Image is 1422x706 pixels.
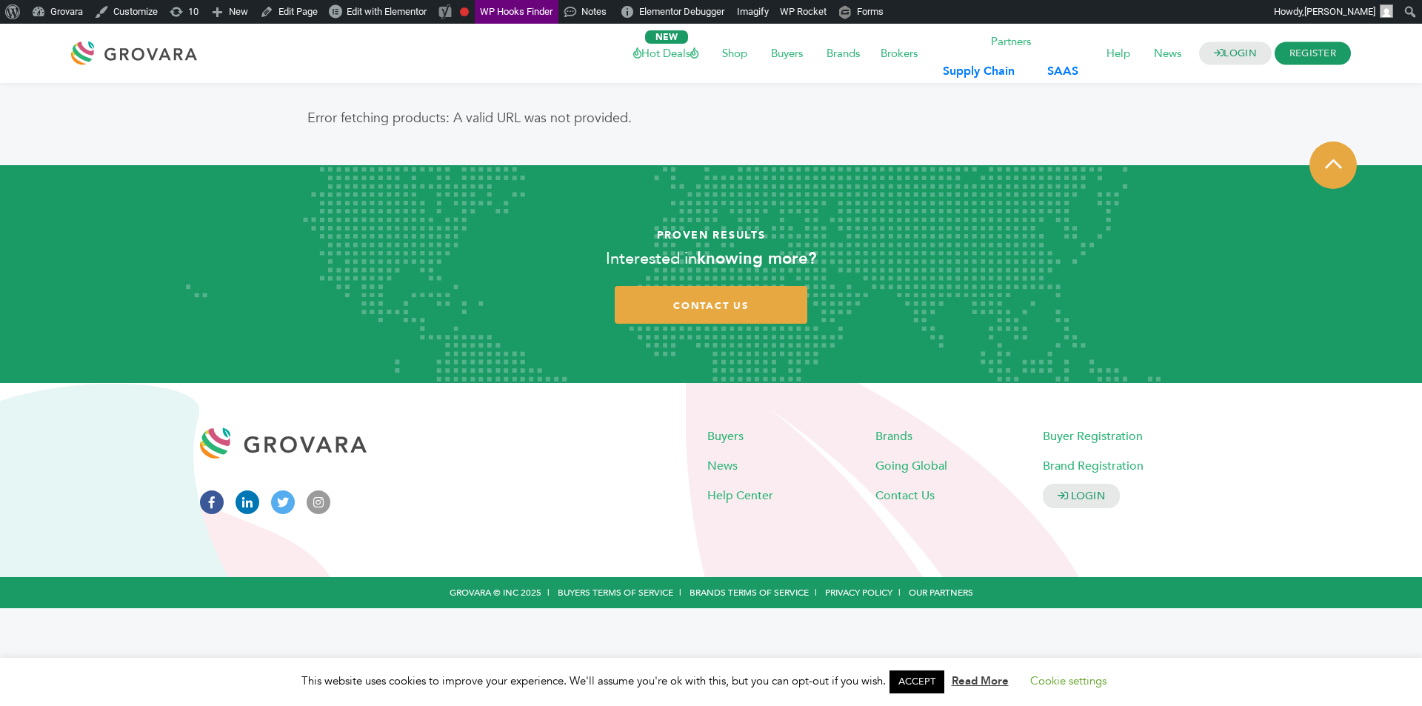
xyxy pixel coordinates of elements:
a: News [1144,45,1192,61]
span: Buyers [761,39,813,67]
a: Contact Us [875,487,935,504]
a: Help Center [707,487,773,504]
a: Brands Terms of Service [690,587,809,599]
p: Error fetching products: A valid URL was not provided. [307,108,1115,128]
span: Brands [816,39,870,67]
a: Brands [875,428,912,444]
a: Brokers [870,45,928,61]
a: News [707,458,738,474]
b: Supply Chain [943,63,1015,79]
a: LOGIN [1043,484,1120,508]
a: Privacy Policy [825,587,892,599]
span: Brokers [870,39,928,67]
a: Buyers [761,45,813,61]
span: This website uses cookies to improve your experience. We'll assume you're ok with this, but you c... [301,673,1121,688]
div: Focus keyphrase not set [460,7,469,16]
span: [PERSON_NAME] [1304,6,1375,17]
span: REGISTER [1275,42,1351,65]
a: Brand Registration [1043,458,1144,474]
a: Supply Chain [928,60,1029,83]
span: Shop [712,39,758,67]
span: Partners [981,24,1041,60]
a: SAAS [1032,60,1093,83]
a: contact us [615,286,807,324]
span: Interested in [606,247,697,270]
a: Going Global [875,458,947,474]
a: Hot Deals [623,45,709,61]
a: Read More [952,673,1009,688]
span: | [673,586,687,599]
span: contact us [673,299,749,313]
span: Hot Deals [623,39,709,67]
a: Shop [712,45,758,61]
a: ACCEPT [889,670,944,693]
span: | [892,586,907,599]
a: Buyer Registration [1043,428,1143,444]
a: Help [1096,45,1141,61]
span: Help [1096,39,1141,67]
a: Brands [816,45,870,61]
a: Buyers [707,428,744,444]
a: LOGIN [1199,42,1272,65]
span: | [809,586,823,599]
span: Edit with Elementor [347,6,427,17]
a: Cookie settings [1030,673,1106,688]
a: Buyers Terms of Service [558,587,673,599]
a: Our Partners [909,587,973,599]
b: SAAS [1047,63,1078,79]
span: | [541,586,555,599]
span: News [1144,39,1192,67]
